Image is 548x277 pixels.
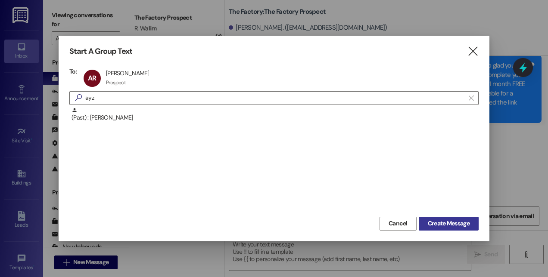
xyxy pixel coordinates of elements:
div: [PERSON_NAME] [106,69,149,77]
h3: To: [69,68,77,75]
button: Create Message [419,217,479,231]
input: Search for any contact or apartment [85,92,464,104]
div: (Past) : [PERSON_NAME] [69,107,479,129]
div: Prospect [106,79,126,86]
span: AR [88,74,96,83]
button: Clear text [464,92,478,105]
span: Create Message [428,219,470,228]
i:  [72,93,85,102]
div: (Past) : [PERSON_NAME] [72,107,479,122]
i:  [467,47,479,56]
i:  [469,95,473,102]
span: Cancel [389,219,408,228]
h3: Start A Group Text [69,46,132,56]
button: Cancel [380,217,417,231]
